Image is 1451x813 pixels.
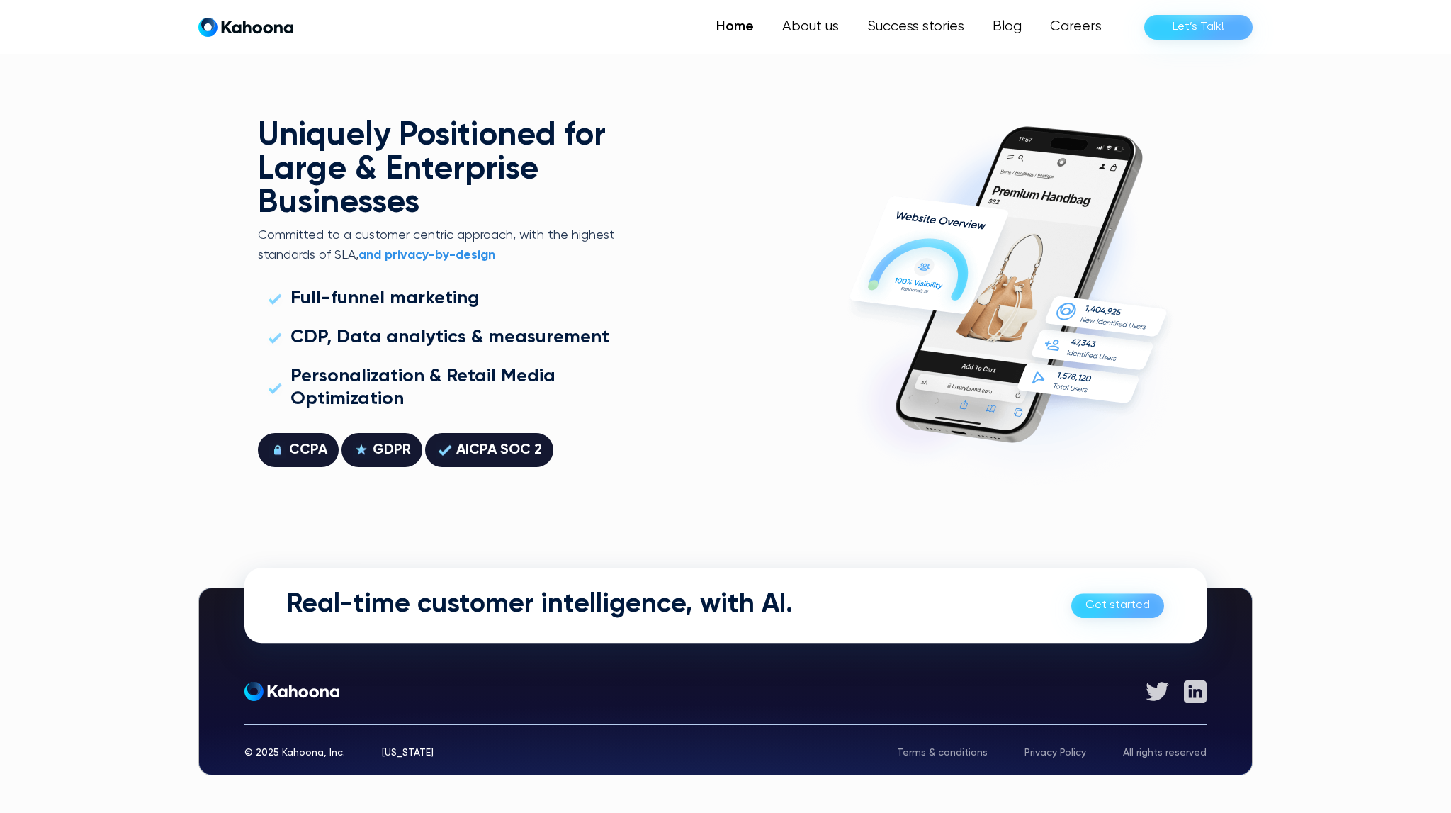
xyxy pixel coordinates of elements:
[258,119,619,221] h2: Uniquely Positioned for Large & Enterprise Businesses
[290,288,480,310] div: Full-funnel marketing
[456,439,542,461] div: AICPA SOC 2
[373,439,411,461] div: GDPR
[702,13,768,41] a: Home
[1144,15,1253,40] a: Let’s Talk!
[768,13,853,41] a: About us
[382,748,434,758] div: [US_STATE]
[358,249,495,262] strong: and privacy-by-design
[1071,593,1164,618] a: Get started
[290,366,610,410] div: Personalization & Retail Media Optimization
[198,17,293,38] a: home
[287,589,793,622] h2: Real-time customer intelligence, with AI.
[897,748,988,758] a: Terms & conditions
[1024,748,1086,758] a: Privacy Policy
[258,226,619,265] p: Committed to a customer centric approach, with the highest standards of SLA,
[978,13,1036,41] a: Blog
[853,13,978,41] a: Success stories
[290,327,609,349] div: CDP, Data analytics & measurement
[1036,13,1116,41] a: Careers
[244,748,345,758] div: © 2025 Kahoona, Inc.
[1173,16,1224,38] div: Let’s Talk!
[1123,748,1207,758] div: All rights reserved
[289,439,327,461] div: CCPA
